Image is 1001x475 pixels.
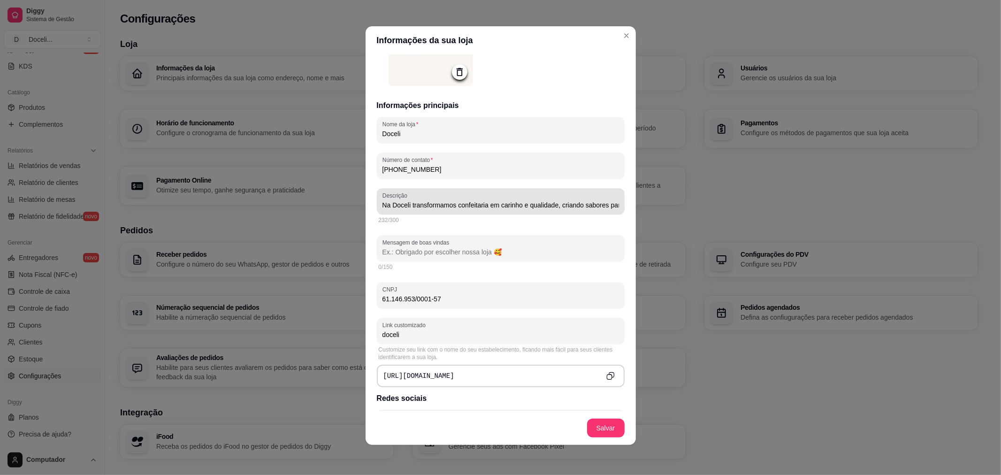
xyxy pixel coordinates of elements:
[379,346,623,361] div: Customize seu link com o nome do seu estabelecimento, ficando mais fácil para seus clientes ident...
[377,100,625,111] h3: Informações principais
[382,321,429,329] label: Link customizado
[382,156,436,164] label: Número de contato
[382,330,619,339] input: Link customizado
[603,368,618,383] button: Copy to clipboard
[379,216,623,224] div: 232/300
[382,238,452,246] label: Mensagem de boas vindas
[383,371,454,381] pre: [URL][DOMAIN_NAME]
[382,129,619,138] input: Nome da loja
[379,263,623,271] div: 0/150
[382,165,619,174] input: Número de contato
[366,26,636,54] header: Informações da sua loja
[382,192,411,199] label: Descrição
[619,28,634,43] button: Close
[382,200,619,210] input: Descrição
[382,285,400,293] label: CNPJ
[382,120,421,128] label: Nome da loja
[587,419,625,437] button: Salvar
[382,247,619,257] input: Mensagem de boas vindas
[377,393,625,404] h3: Redes sociais
[382,294,619,304] input: CNPJ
